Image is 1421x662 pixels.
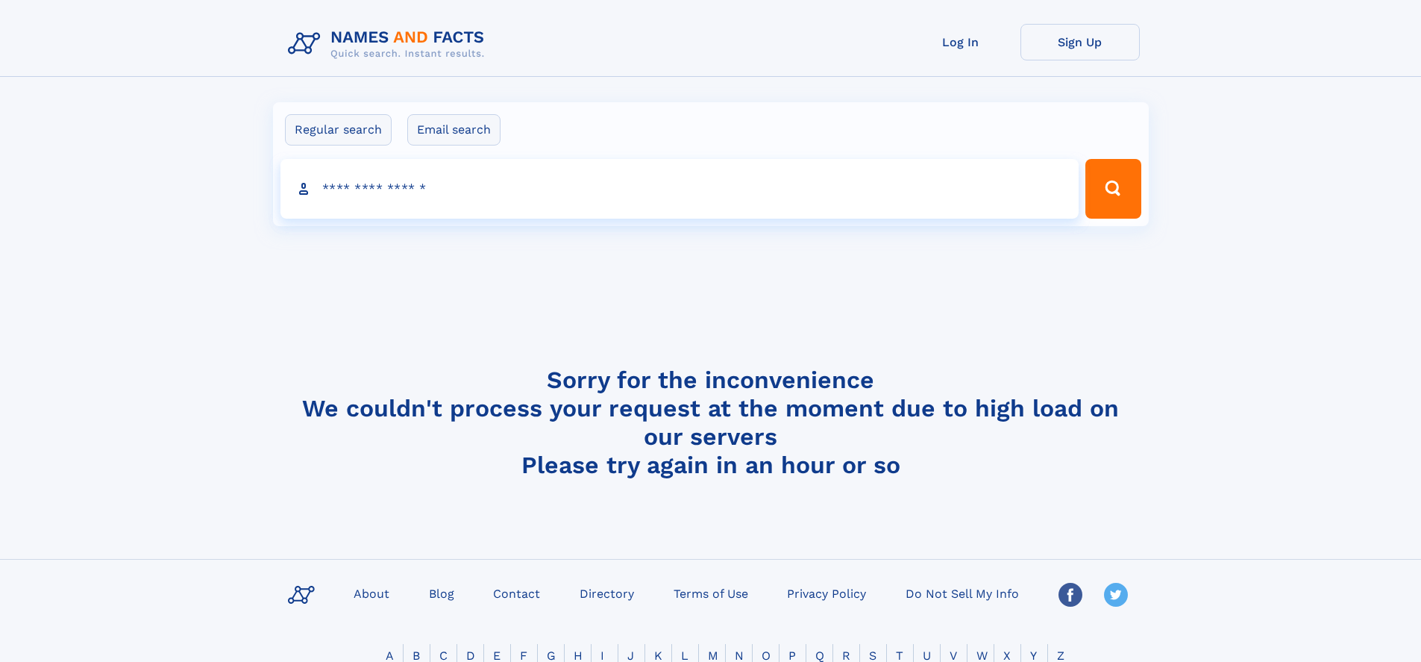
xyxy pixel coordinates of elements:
a: Terms of Use [668,582,754,604]
a: Blog [423,582,460,604]
a: Contact [487,582,546,604]
a: Directory [574,582,640,604]
a: Privacy Policy [781,582,872,604]
img: Facebook [1058,583,1082,607]
input: search input [280,159,1079,219]
a: Do Not Sell My Info [900,582,1025,604]
h4: Sorry for the inconvenience We couldn't process your request at the moment due to high load on ou... [282,366,1140,479]
a: Log In [901,24,1020,60]
button: Search Button [1085,159,1141,219]
img: Twitter [1104,583,1128,607]
img: Logo Names and Facts [282,24,497,64]
label: Email search [407,114,501,146]
a: Sign Up [1020,24,1140,60]
a: About [348,582,395,604]
label: Regular search [285,114,392,146]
